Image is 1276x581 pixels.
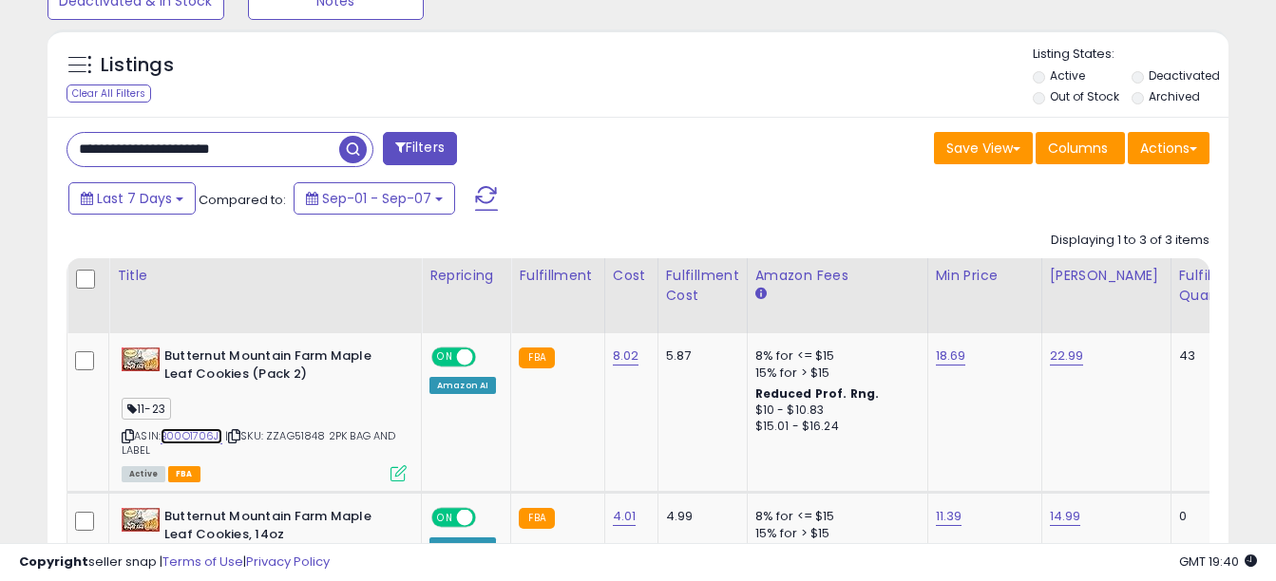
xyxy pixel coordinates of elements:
[1179,347,1238,365] div: 43
[1128,132,1209,164] button: Actions
[1179,508,1238,525] div: 0
[519,347,554,368] small: FBA
[97,189,172,208] span: Last 7 Days
[161,428,222,444] a: B00O1706JI
[122,428,396,457] span: | SKU: ZZAG51848 2PK BAG AND LABEL
[162,553,243,571] a: Terms of Use
[1048,139,1108,158] span: Columns
[613,507,637,526] a: 4.01
[122,347,160,371] img: 61sv4iqlcyL._SL40_.jpg
[164,347,395,387] b: Butternut Mountain Farm Maple Leaf Cookies (Pack 2)
[101,52,174,79] h5: Listings
[122,466,165,482] span: All listings currently available for purchase on Amazon
[429,377,496,394] div: Amazon AI
[168,466,200,482] span: FBA
[1050,67,1085,84] label: Active
[199,191,286,209] span: Compared to:
[519,508,554,529] small: FBA
[613,266,650,286] div: Cost
[164,508,395,548] b: Butternut Mountain Farm Maple Leaf Cookies, 14oz
[429,266,503,286] div: Repricing
[755,403,913,419] div: $10 - $10.83
[1051,232,1209,250] div: Displaying 1 to 3 of 3 items
[519,266,596,286] div: Fulfillment
[755,266,920,286] div: Amazon Fees
[322,189,431,208] span: Sep-01 - Sep-07
[117,266,413,286] div: Title
[936,266,1034,286] div: Min Price
[19,553,88,571] strong: Copyright
[383,132,457,165] button: Filters
[755,385,880,402] b: Reduced Prof. Rng.
[122,508,160,532] img: 51W-mtYyC3L._SL40_.jpg
[934,132,1033,164] button: Save View
[755,286,767,303] small: Amazon Fees.
[755,365,913,382] div: 15% for > $15
[1036,132,1125,164] button: Columns
[433,510,457,526] span: ON
[613,347,639,365] a: 8.02
[67,84,151,103] div: Clear All Filters
[755,419,913,435] div: $15.01 - $16.24
[19,553,330,572] div: seller snap | |
[1149,67,1220,84] label: Deactivated
[755,347,913,365] div: 8% for <= $15
[473,349,504,365] span: OFF
[1179,266,1245,306] div: Fulfillable Quantity
[122,347,407,479] div: ASIN:
[1033,46,1228,64] p: Listing States:
[1050,266,1163,286] div: [PERSON_NAME]
[666,347,733,365] div: 5.87
[473,510,504,526] span: OFF
[433,349,457,365] span: ON
[666,508,733,525] div: 4.99
[122,398,171,420] span: 11-23
[1050,88,1119,104] label: Out of Stock
[294,182,455,215] button: Sep-01 - Sep-07
[1050,507,1081,526] a: 14.99
[1149,88,1200,104] label: Archived
[246,553,330,571] a: Privacy Policy
[1050,347,1084,365] a: 22.99
[755,508,913,525] div: 8% for <= $15
[666,266,739,306] div: Fulfillment Cost
[1179,553,1257,571] span: 2025-09-15 19:40 GMT
[68,182,196,215] button: Last 7 Days
[936,507,962,526] a: 11.39
[936,347,966,365] a: 18.69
